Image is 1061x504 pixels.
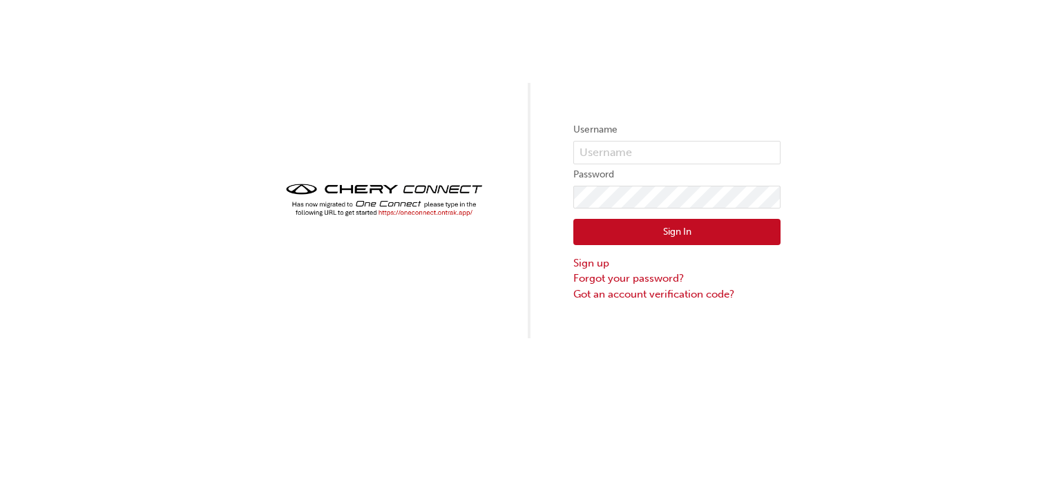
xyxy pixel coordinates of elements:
[280,180,488,220] img: cheryconnect
[573,122,781,138] label: Username
[573,287,781,302] a: Got an account verification code?
[573,141,781,164] input: Username
[573,271,781,287] a: Forgot your password?
[573,166,781,183] label: Password
[573,219,781,245] button: Sign In
[573,255,781,271] a: Sign up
